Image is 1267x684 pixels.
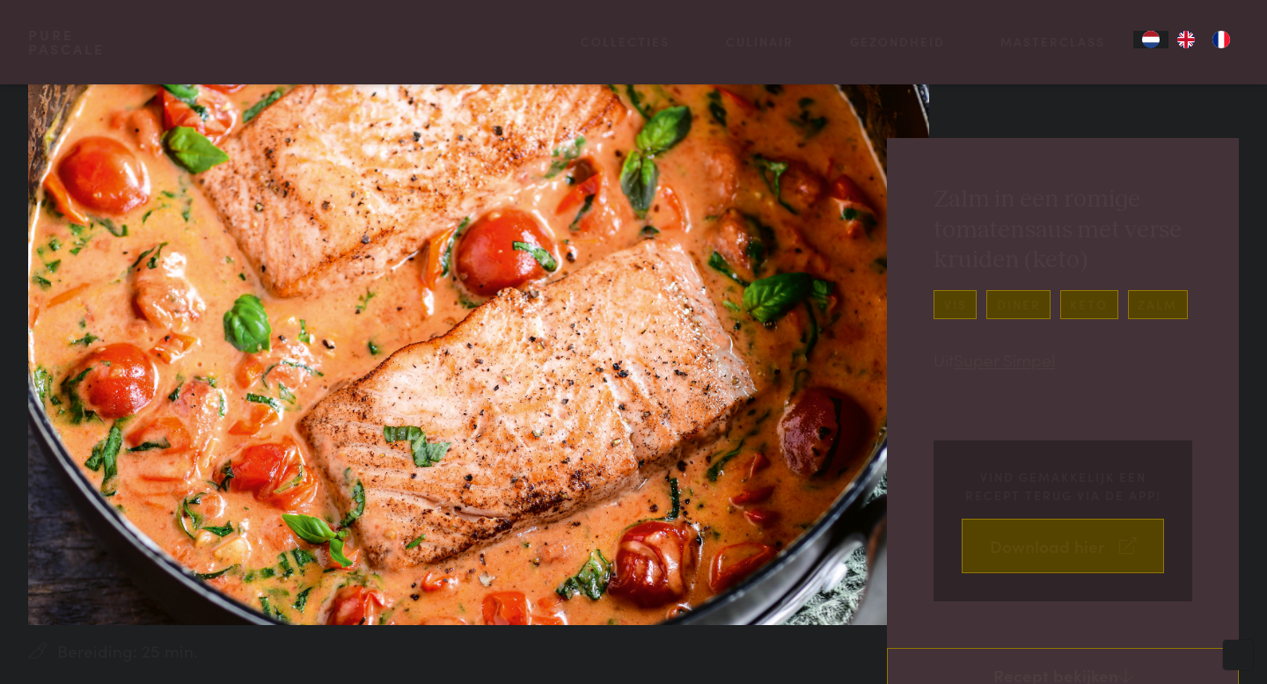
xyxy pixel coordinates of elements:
p: Vind gemakkelijk een recept terug via de app! [962,468,1164,504]
a: keto [1060,290,1118,319]
img: Zalm in een romige tomatensaus met verse kruiden (keto) [28,84,929,625]
div: Language [1133,31,1168,48]
button: Uw voorkeuren voor toestemming voor trackingtechnologieën [1223,640,1253,670]
a: vis [934,290,977,319]
a: FR [1204,31,1239,48]
h2: Zalm in een romige tomatensaus met verse kruiden (keto) [934,185,1192,276]
a: PurePascale [28,28,105,56]
a: Download hier [962,519,1164,574]
p: Uit [934,347,1192,373]
a: Masterclass [1000,33,1105,51]
a: diner [986,290,1051,319]
a: EN [1168,31,1204,48]
a: Culinair [726,33,794,51]
ul: Language list [1168,31,1239,48]
a: Gezondheid [850,33,945,51]
a: Collecties [581,33,670,51]
a: NL [1133,31,1168,48]
span: Bereiding: 25 min. [57,638,198,664]
a: Super Simpel [954,347,1055,371]
a: zalm [1128,290,1188,319]
aside: Language selected: Nederlands [1133,31,1239,48]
